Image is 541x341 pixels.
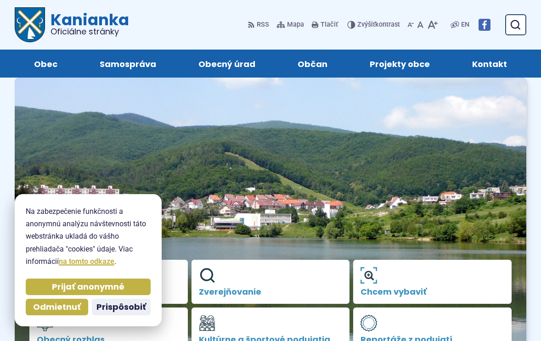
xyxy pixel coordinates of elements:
[59,257,114,266] a: na tomto odkaze
[275,15,306,34] a: Mapa
[100,50,156,78] span: Samospráva
[26,299,88,315] button: Odmietnuť
[45,12,129,36] h1: Kanianka
[88,50,168,78] a: Samospráva
[15,7,129,42] a: Logo Kanianka, prejsť na domovskú stránku.
[286,50,339,78] a: Občan
[26,205,151,268] p: Na zabezpečenie funkčnosti a anonymnú analýzu návštevnosti táto webstránka ukladá do vášho prehli...
[353,260,512,304] a: Chcem vybaviť
[34,50,57,78] span: Obec
[92,299,151,315] button: Prispôsobiť
[357,21,400,29] span: kontrast
[459,19,471,30] a: EN
[425,15,440,34] button: Zväčšiť veľkosť písma
[52,282,124,292] span: Prijať anonymné
[26,279,151,295] button: Prijať anonymné
[22,50,69,78] a: Obec
[370,50,430,78] span: Projekty obce
[33,302,81,313] span: Odmietnuť
[248,15,271,34] a: RSS
[186,50,267,78] a: Obecný úrad
[358,50,442,78] a: Projekty obce
[51,28,129,36] span: Oficiálne stránky
[310,15,340,34] button: Tlačiť
[257,19,269,30] span: RSS
[198,50,255,78] span: Obecný úrad
[192,260,350,304] a: Zverejňovanie
[96,302,146,313] span: Prispôsobiť
[357,21,375,28] span: Zvýšiť
[15,7,45,42] img: Prejsť na domovskú stránku
[287,19,304,30] span: Mapa
[460,50,519,78] a: Kontakt
[406,15,416,34] button: Zmenšiť veľkosť písma
[416,15,425,34] button: Nastaviť pôvodnú veľkosť písma
[321,21,338,29] span: Tlačiť
[298,50,327,78] span: Občan
[347,15,402,34] button: Zvýšiťkontrast
[472,50,507,78] span: Kontakt
[199,287,343,296] span: Zverejňovanie
[361,287,504,296] span: Chcem vybaviť
[461,19,469,30] span: EN
[479,19,490,31] img: Prejsť na Facebook stránku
